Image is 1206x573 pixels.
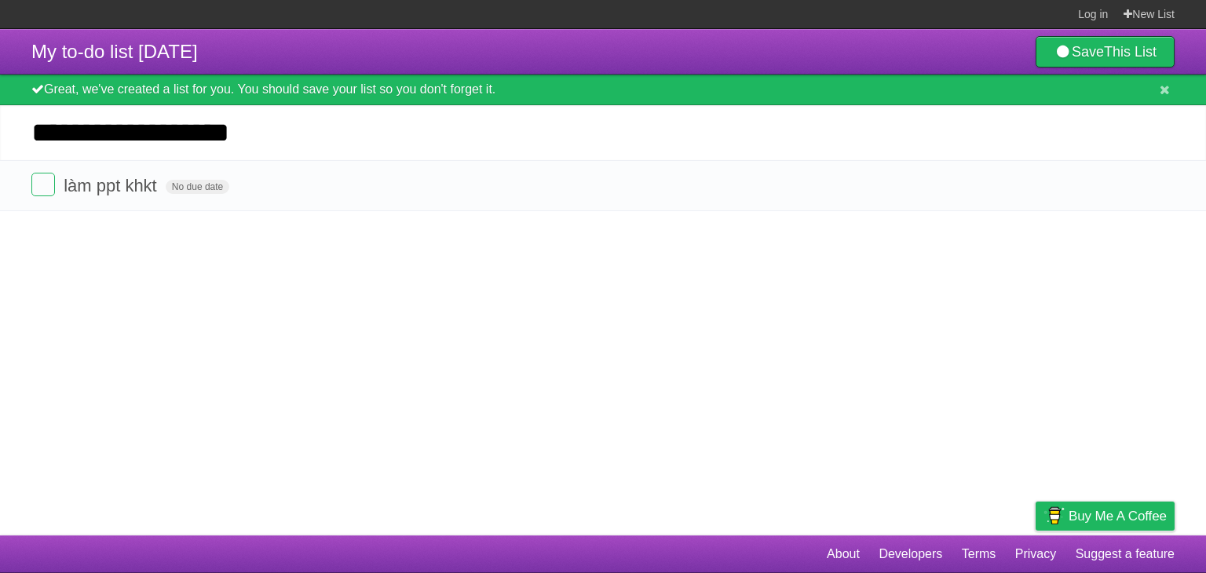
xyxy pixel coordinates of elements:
a: Privacy [1015,539,1056,569]
a: Developers [879,539,942,569]
b: This List [1104,44,1157,60]
label: Done [31,173,55,196]
span: Buy me a coffee [1069,502,1167,530]
span: No due date [166,180,229,194]
span: làm ppt khkt [64,176,161,195]
a: SaveThis List [1036,36,1175,68]
a: About [827,539,860,569]
span: My to-do list [DATE] [31,41,198,62]
a: Buy me a coffee [1036,502,1175,531]
img: Buy me a coffee [1043,502,1065,529]
a: Terms [962,539,996,569]
a: Suggest a feature [1076,539,1175,569]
